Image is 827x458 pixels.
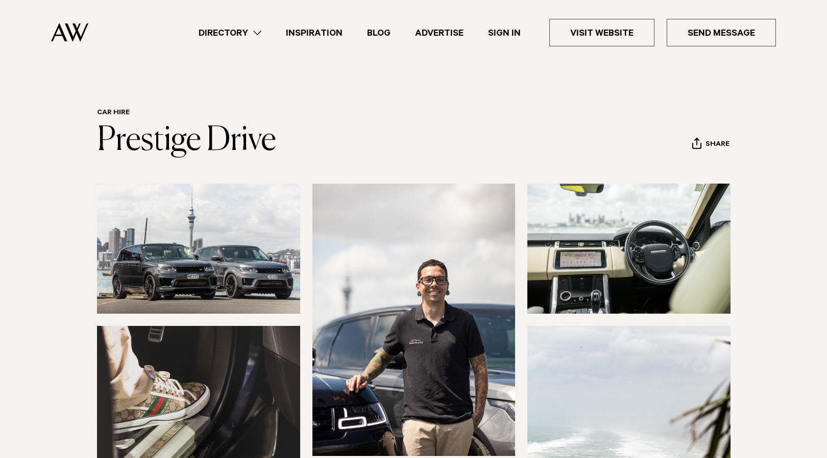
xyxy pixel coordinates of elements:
span: Share [706,140,729,150]
a: Send Message [667,19,776,46]
a: Prestige Drive [97,124,276,157]
a: Blog [355,26,403,40]
a: Sign In [476,26,533,40]
a: Visit Website [549,19,654,46]
img: Auckland Weddings Logo [51,23,88,42]
a: Inspiration [274,26,355,40]
button: Share [692,137,730,152]
a: Car Hire [97,109,130,117]
a: Directory [186,26,274,40]
a: Advertise [403,26,476,40]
